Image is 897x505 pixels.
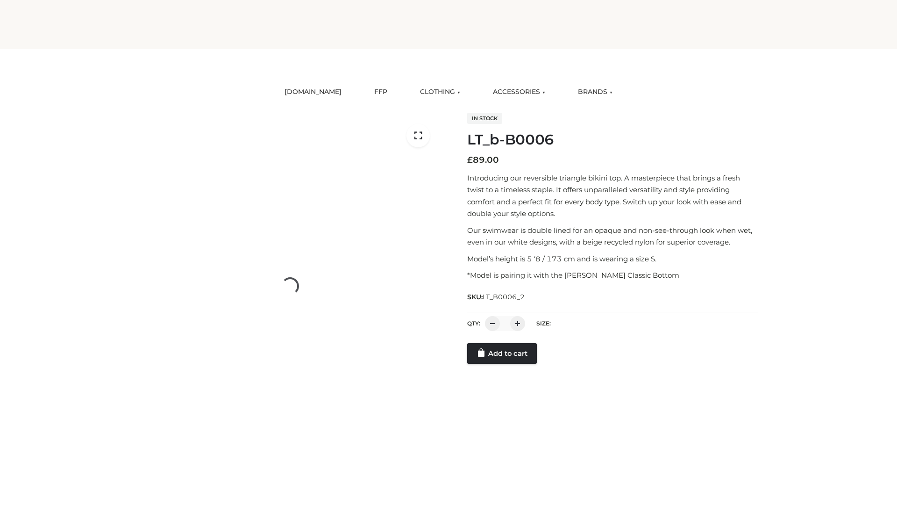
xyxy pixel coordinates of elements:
bdi: 89.00 [467,155,499,165]
a: BRANDS [571,82,619,102]
span: In stock [467,113,502,124]
a: CLOTHING [413,82,467,102]
a: Add to cart [467,343,537,364]
p: Introducing our reversible triangle bikini top. A masterpiece that brings a fresh twist to a time... [467,172,758,220]
a: ACCESSORIES [486,82,552,102]
a: [DOMAIN_NAME] [278,82,349,102]
span: LT_B0006_2 [483,293,525,301]
a: FFP [367,82,394,102]
p: *Model is pairing it with the [PERSON_NAME] Classic Bottom [467,269,758,281]
h1: LT_b-B0006 [467,131,758,148]
p: Our swimwear is double lined for an opaque and non-see-through look when wet, even in our white d... [467,224,758,248]
span: SKU: [467,291,526,303]
span: £ [467,155,473,165]
label: Size: [536,320,551,327]
label: QTY: [467,320,480,327]
p: Model’s height is 5 ‘8 / 173 cm and is wearing a size S. [467,253,758,265]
